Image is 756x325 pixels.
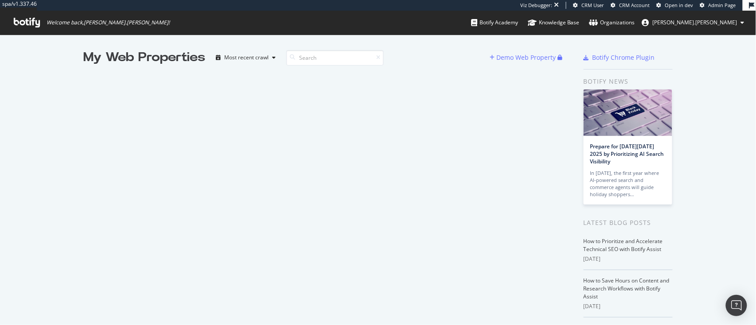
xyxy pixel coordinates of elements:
[471,18,518,27] div: Botify Academy
[635,15,752,30] button: [PERSON_NAME].[PERSON_NAME]
[657,2,694,9] a: Open in dev
[286,50,384,66] input: Search
[584,89,672,136] img: Prepare for Black Friday 2025 by Prioritizing AI Search Visibility
[620,2,650,8] span: CRM Account
[653,19,737,26] span: kevin.lafosse
[584,302,673,310] div: [DATE]
[528,18,580,27] div: Knowledge Base
[584,77,673,86] div: Botify news
[584,53,655,62] a: Botify Chrome Plugin
[528,11,580,35] a: Knowledge Base
[471,11,518,35] a: Botify Academy
[590,170,666,198] div: In [DATE], the first year where AI-powered search and commerce agents will guide holiday shoppers…
[589,18,635,27] div: Organizations
[592,53,655,62] div: Botify Chrome Plugin
[584,237,663,253] a: How to Prioritize and Accelerate Technical SEO with Botify Assist
[700,2,736,9] a: Admin Page
[584,277,670,300] a: How to Save Hours on Content and Research Workflows with Botify Assist
[665,2,694,8] span: Open in dev
[490,50,557,65] button: Demo Web Property
[83,49,205,66] div: My Web Properties
[490,54,557,61] a: Demo Web Property
[611,2,650,9] a: CRM Account
[520,2,552,9] div: Viz Debugger:
[584,255,673,263] div: [DATE]
[496,53,556,62] div: Demo Web Property
[726,295,747,316] div: Open Intercom Messenger
[573,2,604,9] a: CRM User
[224,55,269,60] div: Most recent crawl
[590,143,664,165] a: Prepare for [DATE][DATE] 2025 by Prioritizing AI Search Visibility
[584,218,673,228] div: Latest Blog Posts
[212,50,279,65] button: Most recent crawl
[47,19,170,26] span: Welcome back, [PERSON_NAME].[PERSON_NAME] !
[589,11,635,35] a: Organizations
[709,2,736,8] span: Admin Page
[582,2,604,8] span: CRM User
